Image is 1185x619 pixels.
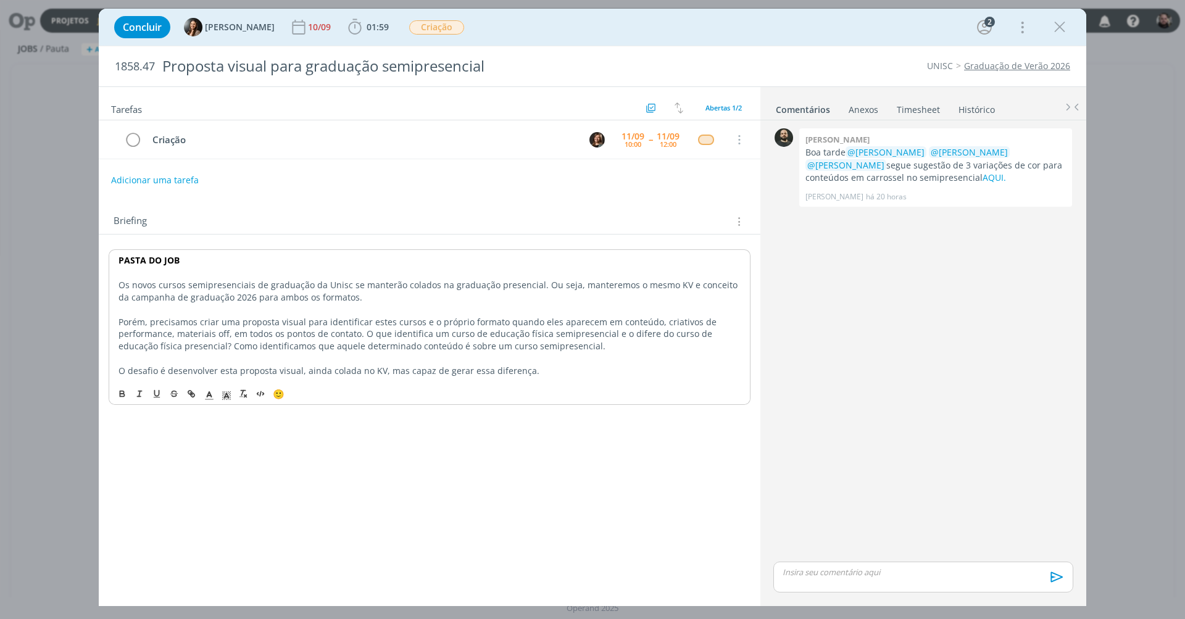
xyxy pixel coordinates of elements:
div: 10:00 [625,141,641,147]
span: [PERSON_NAME] [205,23,275,31]
button: B[PERSON_NAME] [184,18,275,36]
span: Tarefas [111,101,142,115]
p: Boa tarde segue sugestão de 3 variações de cor para conteúdos em carrossel no semipresencial [805,146,1066,184]
button: 🙂 [270,386,287,401]
b: [PERSON_NAME] [805,134,870,145]
a: Histórico [958,98,996,116]
p: [PERSON_NAME] [805,191,863,202]
img: L [589,132,605,147]
div: 10/09 [308,23,333,31]
span: há 20 horas [866,191,907,202]
div: Proposta visual para graduação semipresencial [157,51,667,81]
span: Cor de Fundo [218,386,235,401]
div: Anexos [849,104,878,116]
a: UNISC [927,60,953,72]
button: 2 [975,17,994,37]
a: Comentários [775,98,831,116]
span: 1858.47 [115,60,155,73]
span: Cor do Texto [201,386,218,401]
button: Adicionar uma tarefa [110,169,199,191]
span: -- [649,135,652,144]
strong: PASTA DO JOB [118,254,180,266]
div: 2 [984,17,995,27]
span: @[PERSON_NAME] [847,146,925,158]
span: 🙂 [273,388,285,400]
span: @[PERSON_NAME] [807,159,884,171]
a: AQUI. [983,172,1006,183]
button: Criação [409,20,465,35]
div: 11/09 [622,132,644,141]
p: Os novos cursos semipresenciais de graduação da Unisc se manterão colados na graduação presencial... [118,279,741,304]
span: Criação [409,20,464,35]
a: Timesheet [896,98,941,116]
a: Graduação de Verão 2026 [964,60,1070,72]
span: Briefing [114,214,147,230]
div: dialog [99,9,1086,606]
p: Porém, precisamos criar uma proposta visual para identificar estes cursos e o próprio formato qua... [118,316,741,353]
img: arrow-down-up.svg [675,102,683,114]
div: 12:00 [660,141,676,147]
img: B [184,18,202,36]
button: L [588,130,606,149]
span: @[PERSON_NAME] [931,146,1008,158]
span: 01:59 [367,21,389,33]
span: Abertas 1/2 [705,103,742,112]
img: P [775,128,793,147]
div: 11/09 [657,132,680,141]
button: Concluir [114,16,170,38]
p: O desafio é desenvolver esta proposta visual, ainda colada no KV, mas capaz de gerar essa diferença. [118,365,741,377]
button: 01:59 [345,17,392,37]
div: Criação [147,132,578,147]
span: Concluir [123,22,162,32]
